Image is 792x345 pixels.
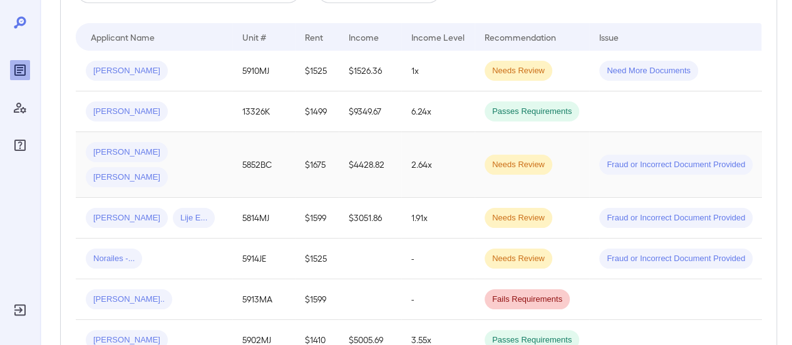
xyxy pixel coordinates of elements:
span: Passes Requirements [485,106,579,118]
td: $4428.82 [339,132,401,198]
td: $1525 [295,239,339,279]
td: 6.24x [401,91,475,132]
td: $3051.86 [339,198,401,239]
td: 1x [401,51,475,91]
td: - [401,239,475,279]
td: - [401,279,475,320]
span: [PERSON_NAME] [86,212,168,224]
span: [PERSON_NAME].. [86,294,172,306]
span: Needs Review [485,253,552,265]
td: 5910MJ [232,51,295,91]
div: Rent [305,29,325,44]
span: Lije E... [173,212,215,224]
td: $1675 [295,132,339,198]
div: Income Level [411,29,465,44]
span: Fails Requirements [485,294,570,306]
span: [PERSON_NAME] [86,147,168,158]
span: [PERSON_NAME] [86,172,168,183]
td: 5913MA [232,279,295,320]
td: 5814MJ [232,198,295,239]
div: Applicant Name [91,29,155,44]
td: $1599 [295,198,339,239]
td: 2.64x [401,132,475,198]
div: Manage Users [10,98,30,118]
td: $1499 [295,91,339,132]
span: [PERSON_NAME] [86,106,168,118]
span: Needs Review [485,65,552,77]
div: Recommendation [485,29,556,44]
td: $9349.67 [339,91,401,132]
span: Needs Review [485,212,552,224]
div: Issue [599,29,619,44]
td: 5852BC [232,132,295,198]
div: Unit # [242,29,266,44]
span: Fraud or Incorrect Document Provided [599,159,753,171]
td: $1599 [295,279,339,320]
td: 1.91x [401,198,475,239]
div: FAQ [10,135,30,155]
td: $1525 [295,51,339,91]
td: $1526.36 [339,51,401,91]
div: Income [349,29,379,44]
span: Needs Review [485,159,552,171]
span: Fraud or Incorrect Document Provided [599,212,753,224]
td: 13326K [232,91,295,132]
div: Reports [10,60,30,80]
span: Fraud or Incorrect Document Provided [599,253,753,265]
span: [PERSON_NAME] [86,65,168,77]
td: 5914JE [232,239,295,279]
span: Need More Documents [599,65,698,77]
div: Log Out [10,300,30,320]
span: Norailes -... [86,253,142,265]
